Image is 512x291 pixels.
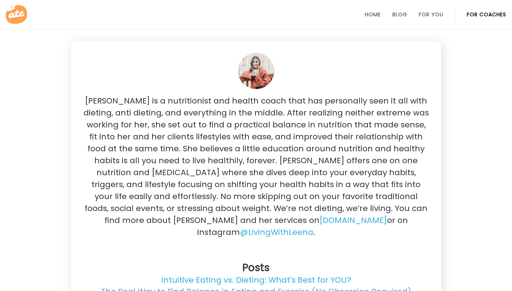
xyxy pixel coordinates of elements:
[365,12,381,17] a: Home
[238,53,274,89] img: author-Leena-Abed.jpg
[467,12,506,17] a: For Coaches
[419,12,443,17] a: For You
[83,95,430,238] p: [PERSON_NAME] is a nutritionist and health coach that has personally seen it all with dieting, an...
[240,227,313,238] a: @LivingWithLeena
[161,274,351,286] a: Intuitive Eating vs. Dieting: What's Best for YOU?
[319,215,387,226] a: [DOMAIN_NAME]
[392,12,407,17] a: Blog
[83,261,430,274] h3: Posts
